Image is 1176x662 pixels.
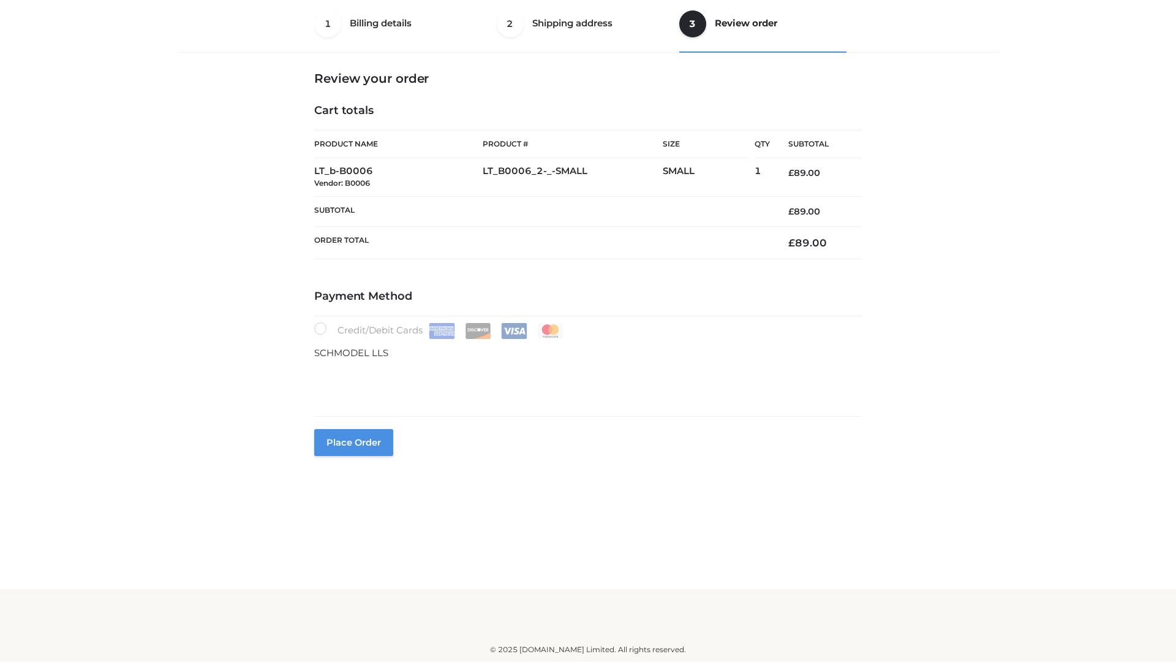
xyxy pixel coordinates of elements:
[755,130,770,158] th: Qty
[483,158,663,197] td: LT_B0006_2-_-SMALL
[314,290,862,303] h4: Payment Method
[314,322,565,339] label: Credit/Debit Cards
[788,167,794,178] span: £
[663,158,755,197] td: SMALL
[770,131,862,158] th: Subtotal
[314,429,393,456] button: Place order
[314,196,770,226] th: Subtotal
[314,178,370,188] small: Vendor: B0006
[465,323,491,339] img: Discover
[314,227,770,259] th: Order Total
[312,358,859,403] iframe: Secure payment input frame
[314,158,483,197] td: LT_b-B0006
[314,130,483,158] th: Product Name
[663,131,748,158] th: Size
[314,71,862,86] h3: Review your order
[788,206,794,217] span: £
[182,644,994,656] div: © 2025 [DOMAIN_NAME] Limited. All rights reserved.
[755,158,770,197] td: 1
[483,130,663,158] th: Product #
[314,104,862,118] h4: Cart totals
[537,323,563,339] img: Mastercard
[788,237,795,249] span: £
[788,206,820,217] bdi: 89.00
[788,237,827,249] bdi: 89.00
[788,167,820,178] bdi: 89.00
[501,323,527,339] img: Visa
[429,323,455,339] img: Amex
[314,345,862,361] p: SCHMODEL LLS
